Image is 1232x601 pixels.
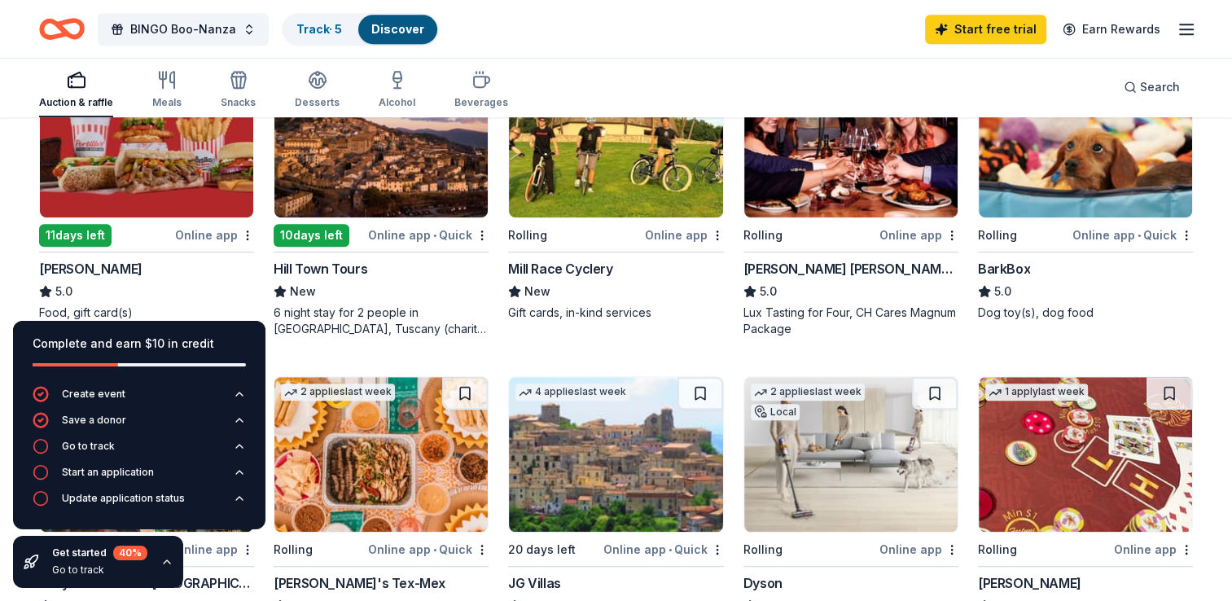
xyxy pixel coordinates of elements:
[152,96,182,109] div: Meals
[52,564,147,577] div: Go to track
[368,539,489,559] div: Online app Quick
[743,259,958,279] div: [PERSON_NAME] [PERSON_NAME] Winery and Restaurants
[379,96,415,109] div: Alcohol
[508,573,560,593] div: JG Villas
[979,63,1192,217] img: Image for BarkBox
[978,62,1193,321] a: Image for BarkBoxTop rated15 applieslast weekRollingOnline app•QuickBarkBox5.0Dog toy(s), dog food
[743,226,783,245] div: Rolling
[39,96,113,109] div: Auction & raffle
[274,305,489,337] div: 6 night stay for 2 people in [GEOGRAPHIC_DATA], Tuscany (charity rate is $1380; retails at $2200;...
[524,282,550,301] span: New
[1140,77,1180,97] span: Search
[52,546,147,560] div: Get started
[744,377,958,532] img: Image for Dyson
[508,226,547,245] div: Rolling
[879,539,958,559] div: Online app
[62,414,126,427] div: Save a donor
[1072,225,1193,245] div: Online app Quick
[274,62,489,337] a: Image for Hill Town Tours 5 applieslast week10days leftOnline app•QuickHill Town ToursNew6 night ...
[98,13,269,46] button: BINGO Boo-Nanza
[743,62,958,337] a: Image for Cooper's Hawk Winery and RestaurantsTop rated5 applieslast weekRollingOnline app[PERSON...
[33,438,246,464] button: Go to track
[743,573,783,593] div: Dyson
[978,305,1193,321] div: Dog toy(s), dog food
[985,384,1088,401] div: 1 apply last week
[152,64,182,117] button: Meals
[62,440,115,453] div: Go to track
[1114,539,1193,559] div: Online app
[39,62,254,321] a: Image for Portillo'sTop rated5 applieslast week11days leftOnline app[PERSON_NAME]5.0Food, gift ca...
[743,305,958,337] div: Lux Tasting for Four, CH Cares Magnum Package
[55,282,72,301] span: 5.0
[39,10,85,48] a: Home
[454,96,508,109] div: Beverages
[751,404,800,420] div: Local
[669,543,672,556] span: •
[603,539,724,559] div: Online app Quick
[113,546,147,560] div: 40 %
[509,63,722,217] img: Image for Mill Race Cyclery
[33,386,246,412] button: Create event
[274,63,488,217] img: Image for Hill Town Tours
[33,334,246,353] div: Complete and earn $10 in credit
[282,13,439,46] button: Track· 5Discover
[508,305,723,321] div: Gift cards, in-kind services
[62,492,185,505] div: Update application status
[39,305,254,321] div: Food, gift card(s)
[39,64,113,117] button: Auction & raffle
[368,225,489,245] div: Online app Quick
[33,490,246,516] button: Update application status
[978,259,1030,279] div: BarkBox
[879,225,958,245] div: Online app
[1111,71,1193,103] button: Search
[295,96,340,109] div: Desserts
[743,540,783,559] div: Rolling
[221,96,256,109] div: Snacks
[281,384,395,401] div: 2 applies last week
[371,22,424,36] a: Discover
[274,540,313,559] div: Rolling
[925,15,1046,44] a: Start free trial
[175,225,254,245] div: Online app
[744,63,958,217] img: Image for Cooper's Hawk Winery and Restaurants
[40,63,253,217] img: Image for Portillo's
[274,259,367,279] div: Hill Town Tours
[508,259,612,279] div: Mill Race Cyclery
[33,412,246,438] button: Save a donor
[515,384,629,401] div: 4 applies last week
[979,377,1192,532] img: Image for Boyd Gaming
[62,388,125,401] div: Create event
[645,225,724,245] div: Online app
[1053,15,1170,44] a: Earn Rewards
[994,282,1011,301] span: 5.0
[62,466,154,479] div: Start an application
[274,377,488,532] img: Image for Chuy's Tex-Mex
[221,64,256,117] button: Snacks
[274,573,445,593] div: [PERSON_NAME]'s Tex-Mex
[130,20,236,39] span: BINGO Boo-Nanza
[508,540,576,559] div: 20 days left
[295,64,340,117] button: Desserts
[33,464,246,490] button: Start an application
[978,540,1017,559] div: Rolling
[274,224,349,247] div: 10 days left
[454,64,508,117] button: Beverages
[1138,229,1141,242] span: •
[508,62,723,321] a: Image for Mill Race CycleryLocalRollingOnline appMill Race CycleryNewGift cards, in-kind services
[290,282,316,301] span: New
[379,64,415,117] button: Alcohol
[39,224,112,247] div: 11 days left
[978,226,1017,245] div: Rolling
[433,543,436,556] span: •
[296,22,342,36] a: Track· 5
[760,282,777,301] span: 5.0
[433,229,436,242] span: •
[978,573,1081,593] div: [PERSON_NAME]
[39,259,142,279] div: [PERSON_NAME]
[751,384,865,401] div: 2 applies last week
[509,377,722,532] img: Image for JG Villas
